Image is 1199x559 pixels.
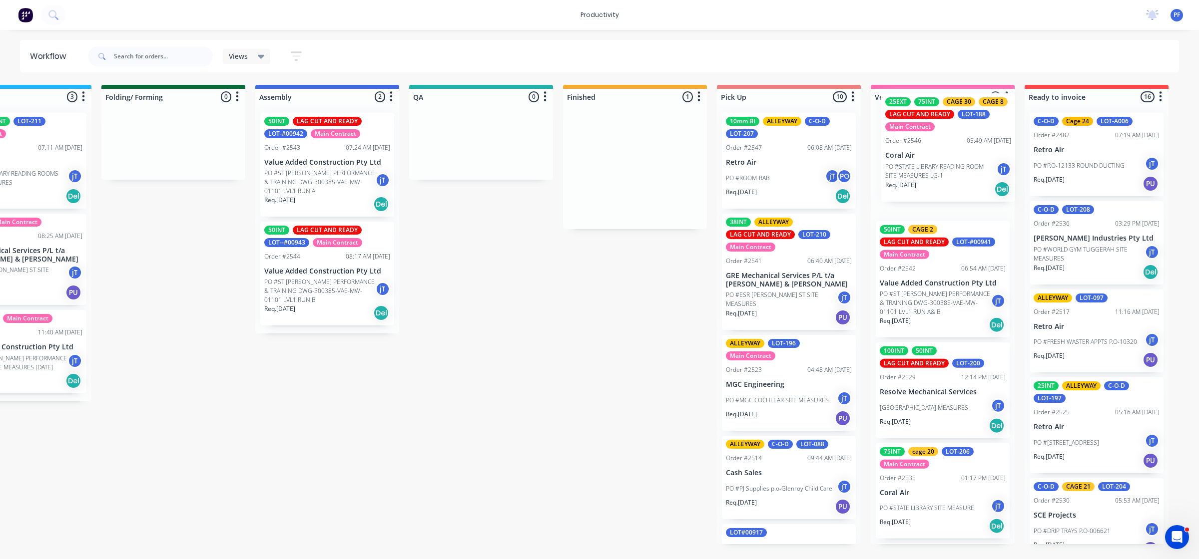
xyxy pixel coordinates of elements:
[1174,10,1180,19] span: PF
[18,7,33,22] img: Factory
[30,50,71,62] div: Workflow
[229,51,248,61] span: Views
[576,7,624,22] div: productivity
[114,46,213,66] input: Search for orders...
[1165,525,1189,549] iframe: Intercom live chat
